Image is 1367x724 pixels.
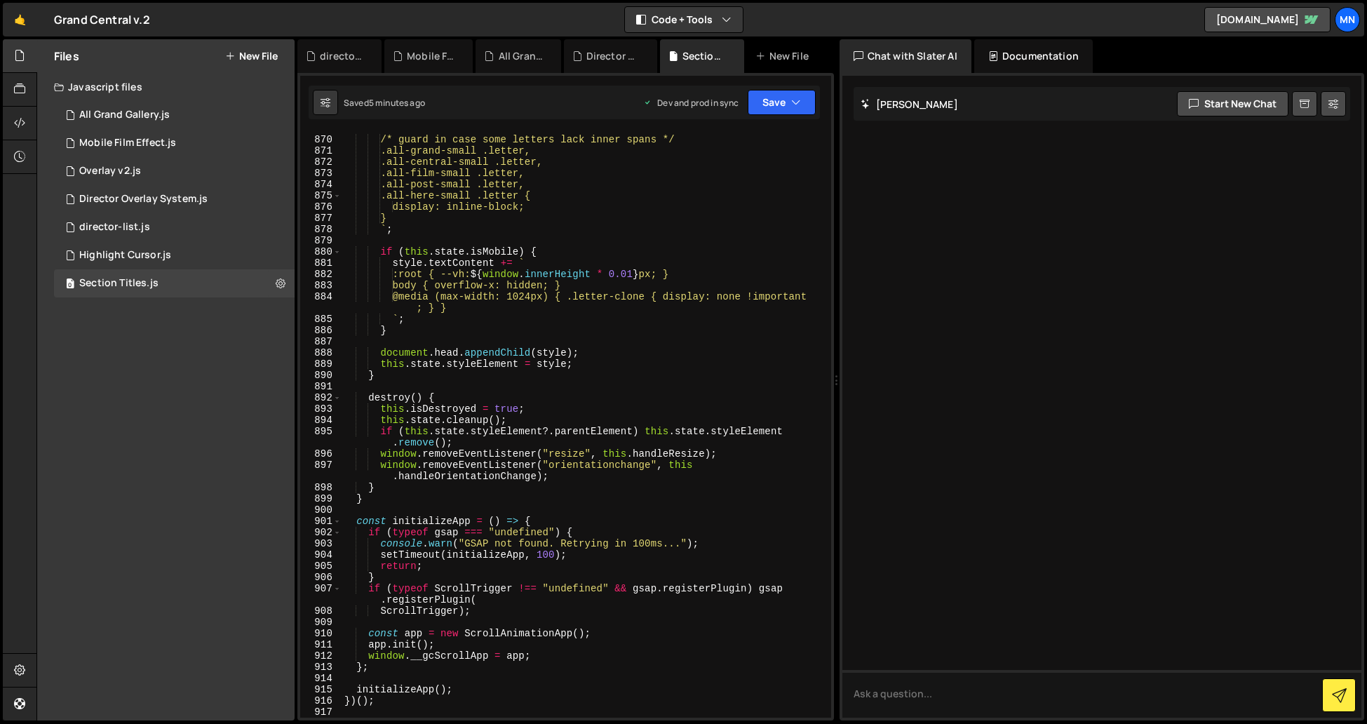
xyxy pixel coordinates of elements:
div: 882 [300,269,342,280]
div: 915 [300,684,342,695]
div: 899 [300,493,342,504]
a: [DOMAIN_NAME] [1204,7,1331,32]
div: 897 [300,460,342,482]
div: 895 [300,426,342,448]
div: 914 [300,673,342,684]
div: Section Titles.js [79,277,159,290]
div: 911 [300,639,342,650]
div: 878 [300,224,342,235]
div: All Grand Gallery.js [499,49,544,63]
div: 883 [300,280,342,291]
div: director-list.js [320,49,365,63]
div: 880 [300,246,342,257]
div: Documentation [974,39,1093,73]
div: 896 [300,448,342,460]
div: Dev and prod in sync [643,97,739,109]
div: 907 [300,583,342,605]
div: 890 [300,370,342,381]
div: 916 [300,695,342,706]
div: director-list.js [79,221,150,234]
button: New File [225,51,278,62]
div: 875 [300,190,342,201]
div: 872 [300,156,342,168]
div: 871 [300,145,342,156]
div: 870 [300,134,342,145]
div: 881 [300,257,342,269]
a: MN [1335,7,1360,32]
div: 884 [300,291,342,314]
div: 15298/47702.js [54,129,295,157]
div: 904 [300,549,342,561]
div: 886 [300,325,342,336]
div: 893 [300,403,342,415]
div: 15298/43578.js [54,101,295,129]
div: 15298/40223.js [54,269,295,297]
div: 912 [300,650,342,662]
div: 888 [300,347,342,358]
div: 901 [300,516,342,527]
button: Start new chat [1177,91,1288,116]
div: 889 [300,358,342,370]
div: Section Titles.js [682,49,727,63]
div: New File [755,49,814,63]
h2: [PERSON_NAME] [861,98,958,111]
div: 917 [300,706,342,718]
div: 15298/42891.js [54,185,295,213]
div: 887 [300,336,342,347]
div: All Grand Gallery.js [79,109,170,121]
div: Director Overlay System.js [586,49,640,63]
div: 906 [300,572,342,583]
div: 885 [300,314,342,325]
div: 910 [300,628,342,639]
button: Code + Tools [625,7,743,32]
div: 908 [300,605,342,617]
div: Director Overlay System.js [79,193,208,206]
div: 900 [300,504,342,516]
span: 0 [66,279,74,290]
div: 873 [300,168,342,179]
div: Grand Central v.2 [54,11,150,28]
div: 892 [300,392,342,403]
div: 15298/43117.js [54,241,295,269]
div: 15298/40379.js [54,213,295,241]
div: 876 [300,201,342,213]
button: Save [748,90,816,115]
div: 15298/45944.js [54,157,295,185]
div: Saved [344,97,425,109]
div: Overlay v2.js [79,165,141,177]
div: 903 [300,538,342,549]
div: Mobile Film Effect.js [79,137,176,149]
div: 877 [300,213,342,224]
div: Chat with Slater AI [840,39,971,73]
div: 905 [300,561,342,572]
div: Javascript files [37,73,295,101]
div: 902 [300,527,342,538]
div: 913 [300,662,342,673]
a: 🤙 [3,3,37,36]
div: Mobile Film Effect.js [407,49,456,63]
div: 5 minutes ago [369,97,425,109]
div: 898 [300,482,342,493]
div: 874 [300,179,342,190]
div: 891 [300,381,342,392]
div: 894 [300,415,342,426]
h2: Files [54,48,79,64]
div: Highlight Cursor.js [79,249,171,262]
div: 909 [300,617,342,628]
div: 879 [300,235,342,246]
